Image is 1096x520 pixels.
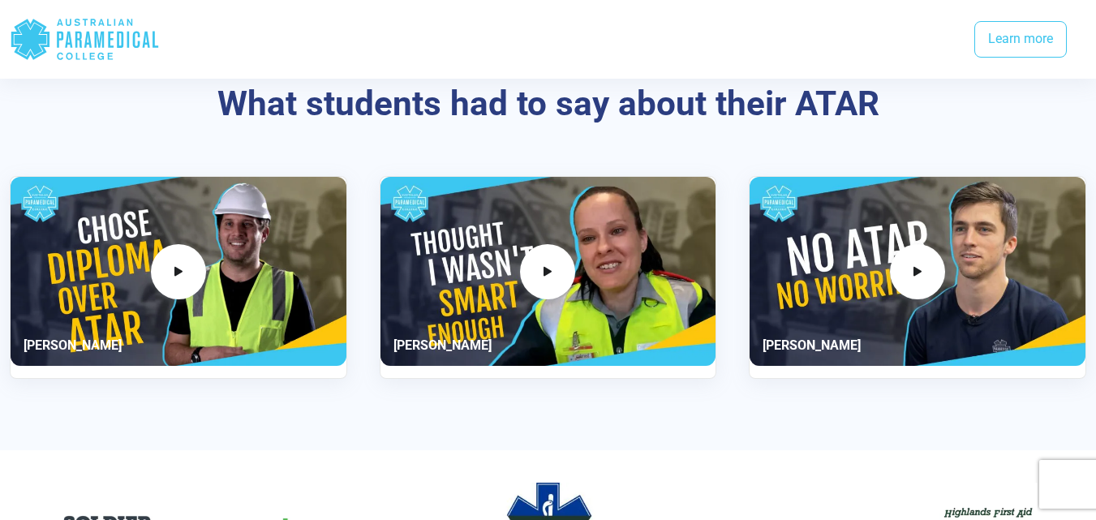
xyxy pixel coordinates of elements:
h3: What students had to say about their ATAR [91,84,1006,125]
a: Learn more [974,21,1067,58]
div: 3 / 3 [749,176,1086,379]
div: 1 / 3 [10,176,347,379]
div: 2 / 3 [380,176,717,379]
div: Australian Paramedical College [10,13,160,66]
